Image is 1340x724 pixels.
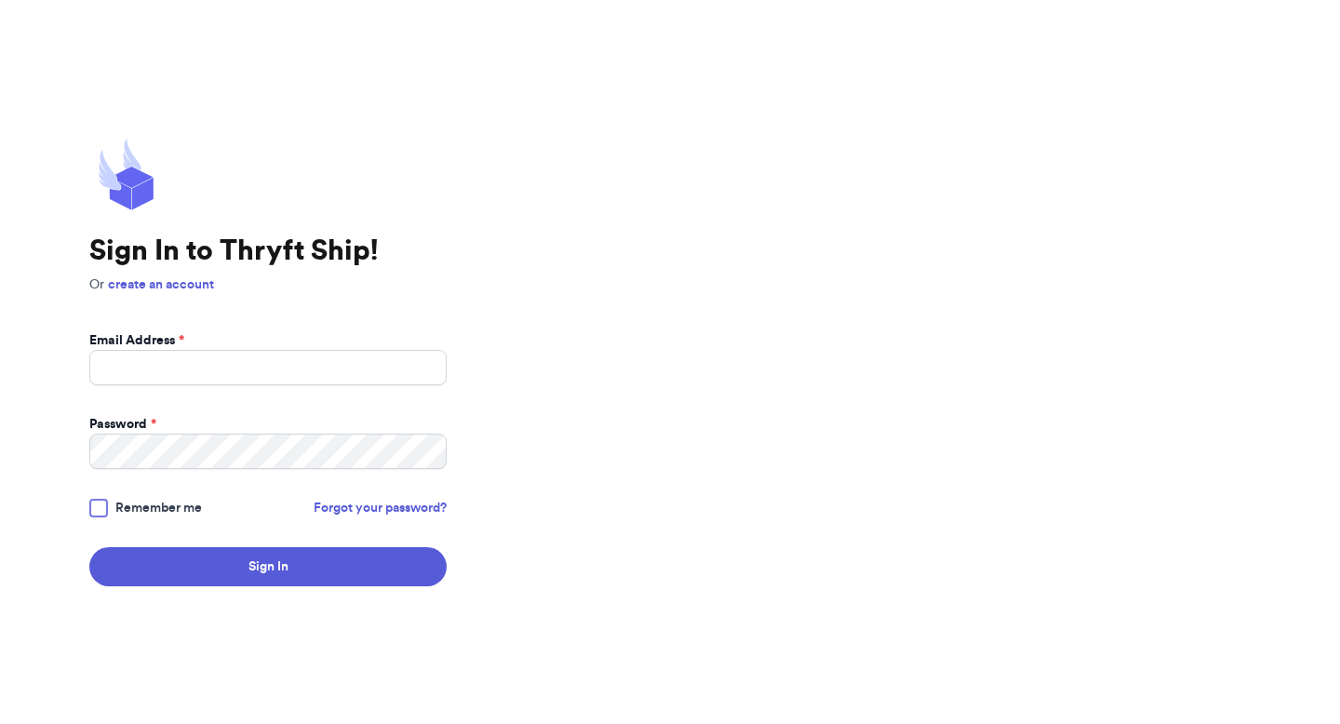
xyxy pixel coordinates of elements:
[108,278,214,291] a: create an account
[89,235,447,268] h1: Sign In to Thryft Ship!
[314,499,447,517] a: Forgot your password?
[89,275,447,294] p: Or
[89,547,447,586] button: Sign In
[115,499,202,517] span: Remember me
[89,415,156,434] label: Password
[89,331,184,350] label: Email Address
